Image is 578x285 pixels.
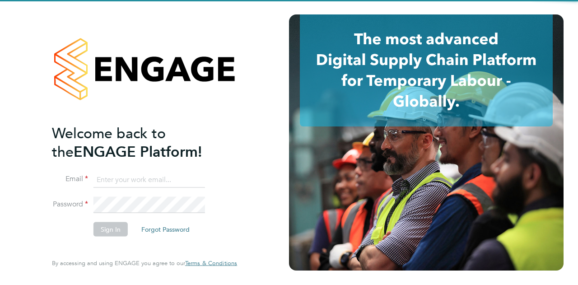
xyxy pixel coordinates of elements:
button: Sign In [93,222,128,237]
span: Terms & Conditions [185,259,237,267]
span: By accessing and using ENGAGE you agree to our [52,259,237,267]
span: Welcome back to the [52,124,166,160]
button: Forgot Password [134,222,197,237]
a: Terms & Conditions [185,260,237,267]
input: Enter your work email... [93,172,205,188]
h2: ENGAGE Platform! [52,124,228,161]
label: Password [52,200,88,209]
label: Email [52,174,88,184]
